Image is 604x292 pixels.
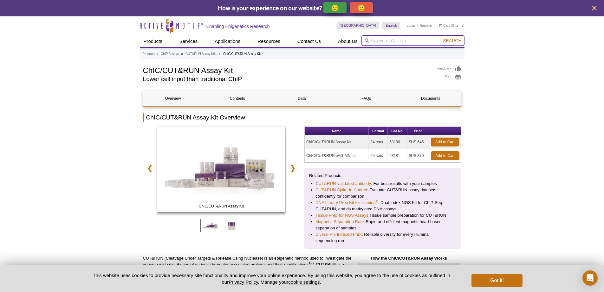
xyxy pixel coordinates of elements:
a: Data [272,91,332,106]
a: Magnetic Separation Rack: [315,219,366,225]
a: Feedback [438,65,461,72]
a: Cart [439,23,450,28]
li: : For best results with your samples [315,180,450,187]
a: Add to Cart [431,138,459,146]
td: $US 645 [407,135,429,149]
sup: ® [376,199,378,203]
a: Contents [208,91,267,106]
li: | [417,22,418,29]
li: : Dual Index NGS Kit for ChIP-Seq, CUT&RUN, and ds methylated DNA assays [315,200,450,212]
a: Applications [211,35,244,47]
a: [GEOGRAPHIC_DATA] [337,22,380,29]
li: Tissue sample preparation for CUT&RUN [315,212,450,219]
a: Overview [143,91,203,106]
th: Price [407,127,429,135]
a: Products [140,35,166,47]
p: CUT&RUN (Cleavage Under Targets & Release Using Nuclease) is an epigenetic method used to investi... [143,255,352,287]
a: CUT&RUN-validated antibody [315,180,371,187]
div: Open Intercom Messenger [582,270,598,286]
td: ChIC/CUT&RUN Assay Kit [305,135,369,149]
sup: 1-3 [308,261,314,265]
td: 24 rxns [369,135,388,149]
a: ChIC/CUT&RUN Assay Kit [157,126,286,214]
p: This website uses cookies to provide necessary site functionality and improve your online experie... [82,272,461,285]
h2: Enabling Epigenetics Research [206,24,270,29]
a: Add to Cart [431,151,459,160]
li: (0 items) [439,22,464,29]
h2: Lower cell input than traditional ChIP [143,76,431,82]
a: CUT&RUN Assay Kits [185,51,217,57]
a: Print [438,74,461,81]
a: Register [419,23,432,28]
button: Got it! [471,274,522,287]
a: ❮ [143,161,157,175]
li: : Reliable diversity for every Illumina sequencing run [315,231,450,244]
a: Services [176,35,202,47]
li: : Evaluate CUT&RUN assay datasets confidently for comparison [315,187,450,200]
li: » [157,52,159,56]
th: Name [305,127,369,135]
a: Documents [401,91,460,106]
button: cookie settings [288,279,320,285]
img: ChIC/CUT&RUN Assay Kit [157,126,286,212]
p: Related Products: [309,173,457,179]
td: 50 rxns [369,149,388,163]
td: $US 370 [407,149,429,163]
a: Login [406,23,415,28]
p: 🙁 [357,4,365,12]
a: Diversi-Phi Indexed PhiX [315,231,362,238]
span: ChIC/CUT&RUN Assay Kit [159,203,284,209]
span: How is your experience on our website? [218,4,322,12]
button: Search [441,38,463,44]
h2: ChIC/CUT&RUN Assay Kit Overview [143,113,461,122]
a: Products [143,51,155,57]
a: Contact Us [294,35,325,47]
li: » [181,52,183,56]
a: CUT&RUN Spike-In Control [315,187,367,193]
strong: How the ChIC/CUT&RUN Assay Works [371,256,447,261]
th: Cat No. [388,127,407,135]
img: Your Cart [439,24,442,27]
a: DNA Library Prep Kit for Illumina® [315,200,378,206]
td: 53181 [388,149,407,163]
a: English [382,22,400,29]
th: Format [369,127,388,135]
td: 53180 [388,135,407,149]
p: 🙂 [331,4,339,12]
a: Privacy Policy [229,279,258,285]
a: Tissue Prep for NGS Assays: [315,212,369,219]
td: ChIC/CUT&RUN pAG-MNase [305,149,369,163]
li: ChIC/CUT&RUN Assay Kit [223,52,261,56]
li: » [219,52,221,56]
a: FAQs [336,91,396,106]
a: Resources [254,35,284,47]
li: Rapid and efficient magnetic bead-based separation of samples [315,219,450,231]
button: close [590,4,598,12]
a: ChIP Assays [161,51,179,57]
span: Search [443,38,461,43]
input: Keyword, Cat. No. [361,35,464,46]
h1: ChIC/CUT&RUN Assay Kit [143,65,431,75]
a: About Us [334,35,361,47]
a: ❯ [286,161,300,175]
